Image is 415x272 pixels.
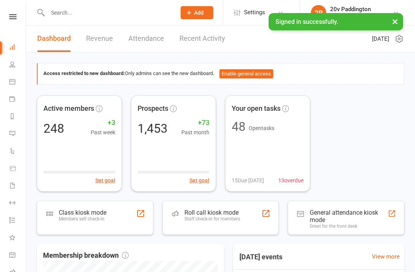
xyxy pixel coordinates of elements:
a: People [9,57,27,74]
a: General attendance kiosk mode [9,247,27,264]
strong: Access restricted to new dashboard: [43,70,125,76]
a: Payments [9,91,27,108]
div: Only admins can see the new dashboard. [43,69,398,78]
a: Dashboard [37,25,71,52]
div: Members self check-in [59,216,106,222]
span: Add [194,10,204,16]
a: What's New [9,230,27,247]
span: +3 [91,117,115,128]
span: Signed in successfully. [276,18,338,25]
a: Reports [9,108,27,126]
button: Add [181,6,213,19]
span: Membership breakdown [43,250,129,261]
button: × [388,13,402,30]
a: Product Sales [9,160,27,178]
a: Revenue [86,25,113,52]
span: Your open tasks [232,103,281,114]
a: Dashboard [9,39,27,57]
span: 13 overdue [278,176,304,185]
a: Recent Activity [179,25,225,52]
div: Great for the front desk [310,224,388,229]
span: [DATE] [372,34,389,43]
button: Set goal [95,176,115,185]
span: Past month [181,128,209,137]
button: Enable general access [219,69,273,78]
span: Open tasks [249,125,274,131]
span: Active members [43,103,94,114]
div: Staff check-in for members [184,216,240,222]
span: Settings [244,4,265,21]
button: Set goal [189,176,209,185]
a: View more [372,252,400,261]
div: 20v Paddington [330,6,371,13]
span: Prospects [138,103,168,114]
div: General attendance kiosk mode [310,209,388,224]
input: Search... [45,7,171,18]
div: 2P [311,5,326,20]
div: Roll call kiosk mode [184,209,240,216]
span: +73 [181,117,209,128]
div: Class kiosk mode [59,209,106,216]
div: 48 [232,120,246,133]
div: 1,453 [138,122,168,135]
a: Calendar [9,74,27,91]
span: 15 Due [DATE] [232,176,264,185]
div: 20v Paddington [330,13,371,20]
span: Past week [91,128,115,137]
a: Attendance [128,25,164,52]
h3: [DATE] events [233,250,289,264]
div: 248 [43,122,64,135]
